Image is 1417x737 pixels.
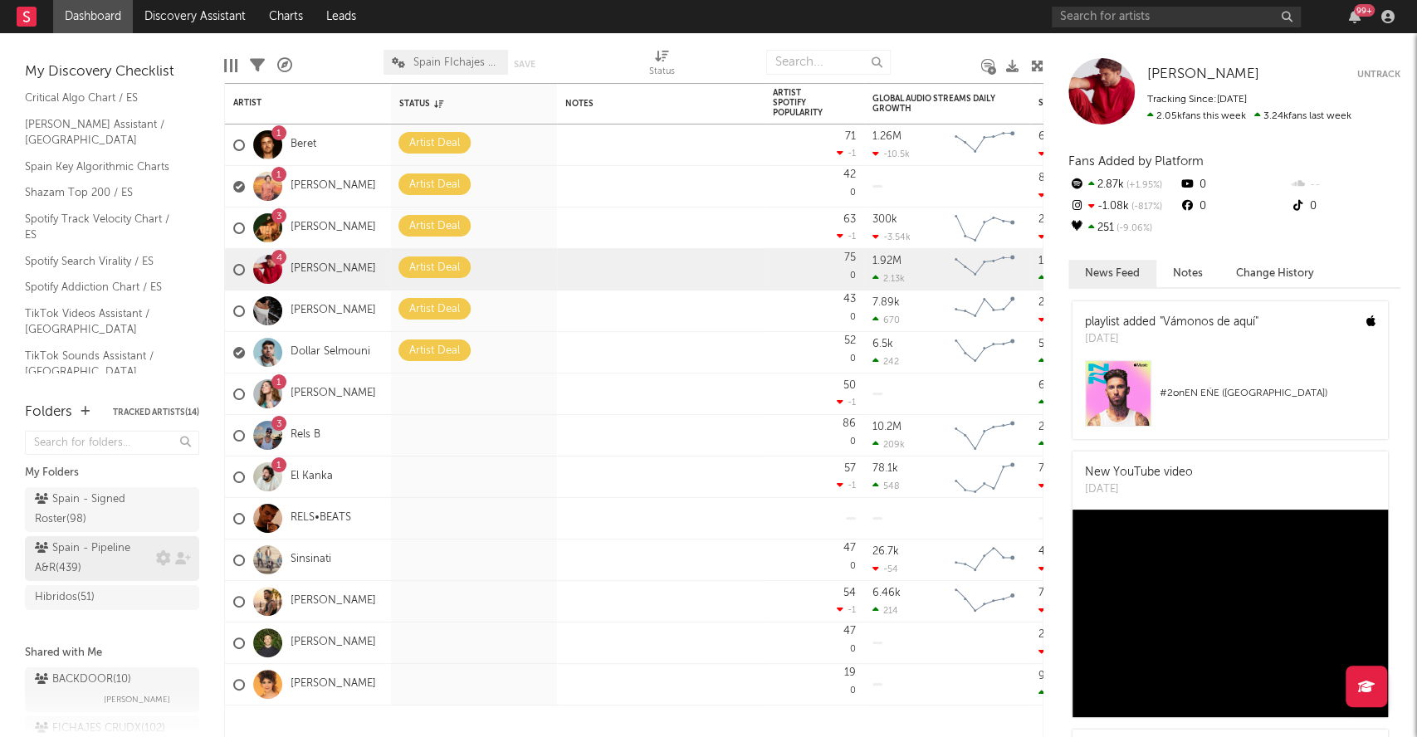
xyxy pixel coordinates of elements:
div: 2.13k [872,273,905,284]
div: -54 [872,564,898,574]
div: 0 [1179,174,1289,196]
div: 0 [773,166,856,207]
div: 0 [773,249,856,290]
div: Artist Deal [409,300,460,320]
button: Change History [1219,260,1331,287]
span: -1 [848,606,856,615]
a: [PERSON_NAME] [291,179,376,193]
a: Critical Algo Chart / ES [25,89,183,107]
div: 670 [872,315,900,325]
button: Notes [1156,260,1219,287]
svg: Chart title [947,290,1022,332]
div: -10.5k [872,149,910,159]
a: TikTok Videos Assistant / [GEOGRAPHIC_DATA] [25,305,183,339]
div: 0 [773,415,856,456]
div: 1.26M [872,131,902,142]
svg: Chart title [947,332,1022,373]
div: 71 [845,131,856,142]
button: Save [514,60,535,69]
a: BACKDOOR(10)[PERSON_NAME] [25,667,199,712]
a: Dollar Selmouni [291,345,370,359]
button: News Feed [1068,260,1156,287]
div: Artist [233,98,358,108]
div: Filters [250,41,265,90]
div: 43 [843,294,856,305]
a: Hibridos(51) [25,585,199,610]
a: Spain - Signed Roster(98) [25,487,199,532]
a: [PERSON_NAME] [291,677,376,691]
a: Beret [291,138,316,152]
span: +1.95 % [1124,181,1162,190]
span: -9.06 % [1114,224,1152,233]
div: New YouTube video [1085,464,1193,481]
div: 6.46k [872,588,901,598]
div: 0 [1179,196,1289,217]
span: -817 % [1129,203,1162,212]
div: 209k [872,439,905,450]
a: [PERSON_NAME] [291,262,376,276]
a: El Kanka [291,470,333,484]
span: 3.24k fans last week [1147,111,1351,121]
span: [PERSON_NAME] [1147,67,1259,81]
div: Spain - Pipeline A&R ( 439 ) [35,539,152,578]
div: [DATE] [1085,481,1193,498]
a: "Vámonos de aquí" [1160,316,1258,328]
div: BACKDOOR ( 10 ) [35,670,131,690]
div: 242 [872,356,899,367]
span: -1 [848,149,856,159]
div: 42 [843,169,856,180]
div: # 2 on EN EÑE ([GEOGRAPHIC_DATA]) [1160,383,1375,403]
div: A&R Pipeline [277,41,292,90]
div: Artist Deal [409,341,460,361]
span: Spain FIchajes Ok [413,57,500,68]
button: Tracked Artists(14) [113,408,199,417]
div: Notes [565,99,731,109]
span: 2.05k fans this week [1147,111,1246,121]
div: 300k [872,214,897,225]
div: 251 [1068,217,1179,239]
div: Hibridos ( 51 ) [35,588,95,608]
svg: Chart title [947,581,1022,622]
input: Search for artists [1052,7,1301,27]
div: My Folders [25,463,199,483]
div: Artist Deal [409,217,460,237]
div: 214 [872,605,898,616]
div: 75 [844,252,856,263]
input: Search for folders... [25,431,199,455]
span: -1 [848,481,856,491]
div: 0 [1290,196,1400,217]
div: -- [1290,174,1400,196]
div: 2.87k [1068,174,1179,196]
svg: Chart title [947,415,1022,456]
div: -3.54k [872,232,911,242]
a: [PERSON_NAME] Assistant / [GEOGRAPHIC_DATA] [25,115,183,149]
div: 0 [773,539,856,580]
svg: Chart title [947,539,1022,581]
svg: Chart title [947,249,1022,290]
input: Search... [766,50,891,75]
div: Folders [25,403,72,422]
a: Spain Key Algorithmic Charts [25,158,183,176]
div: Global Audio Streams Daily Growth [872,94,997,114]
div: 47 [843,626,856,637]
a: TikTok Sounds Assistant / [GEOGRAPHIC_DATA] [25,347,183,381]
a: Spotify Search Virality / ES [25,252,183,271]
a: #2onEN EÑE ([GEOGRAPHIC_DATA]) [1073,360,1388,439]
div: 19 [844,667,856,678]
div: 54 [843,588,856,598]
div: 52 [844,335,856,346]
a: Spain - Pipeline A&R(439) [25,536,199,581]
div: 47 [843,543,856,554]
span: -1 [848,232,856,242]
button: 99+ [1349,10,1361,23]
div: 57 [844,463,856,474]
div: 0 [773,290,856,331]
div: Status [649,62,675,82]
a: Spotify Addiction Chart / ES [25,278,183,296]
div: 78.1k [872,463,898,474]
div: Status [399,99,507,109]
div: Shared with Me [25,643,199,663]
svg: Chart title [947,124,1022,166]
svg: Chart title [947,207,1022,249]
button: Untrack [1357,66,1400,83]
